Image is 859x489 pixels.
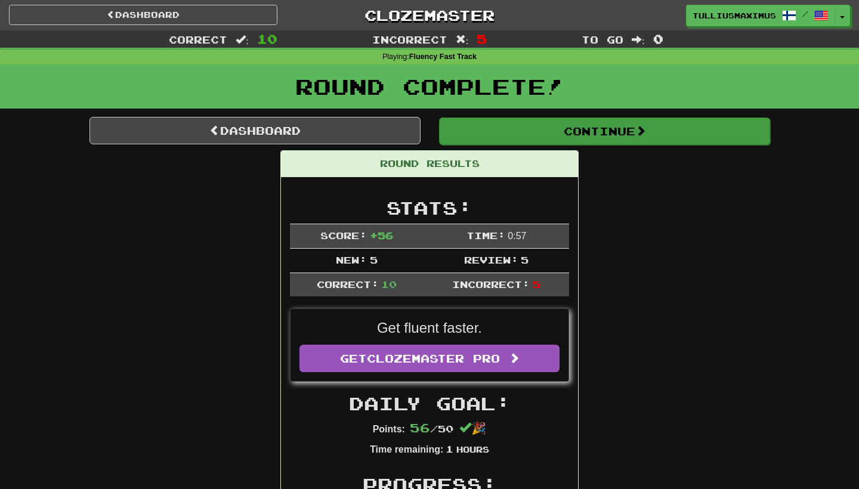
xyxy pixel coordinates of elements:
[372,33,447,45] span: Incorrect
[508,231,526,241] span: 0 : 57
[632,35,645,45] span: :
[533,278,540,290] span: 5
[653,32,663,46] span: 0
[299,318,560,338] p: Get fluent faster.
[410,423,453,434] span: / 50
[370,444,443,454] strong: Time remaining:
[439,117,770,145] button: Continue
[370,230,393,241] span: + 56
[4,75,855,98] h1: Round Complete!
[290,394,569,413] h2: Daily Goal:
[370,254,378,265] span: 5
[381,278,397,290] span: 10
[320,230,367,241] span: Score:
[89,117,421,144] a: Dashboard
[521,254,529,265] span: 5
[317,278,379,290] span: Correct:
[582,33,623,45] span: To go
[281,151,578,177] div: Round Results
[456,35,469,45] span: :
[446,443,453,454] span: 1
[464,254,518,265] span: Review:
[466,230,505,241] span: Time:
[693,10,776,21] span: tulliusmaximus
[452,278,530,290] span: Incorrect:
[459,422,486,435] span: 🎉
[236,35,249,45] span: :
[409,52,477,61] strong: Fluency Fast Track
[686,5,835,26] a: tulliusmaximus /
[257,32,277,46] span: 10
[9,5,277,25] a: Dashboard
[410,420,430,435] span: 56
[290,198,569,218] h2: Stats:
[456,444,489,454] small: Hours
[373,424,405,434] strong: Points:
[367,352,500,365] span: Clozemaster Pro
[299,345,560,372] a: GetClozemaster Pro
[477,32,487,46] span: 5
[336,254,367,265] span: New:
[295,5,564,26] a: Clozemaster
[169,33,227,45] span: Correct
[802,10,808,18] span: /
